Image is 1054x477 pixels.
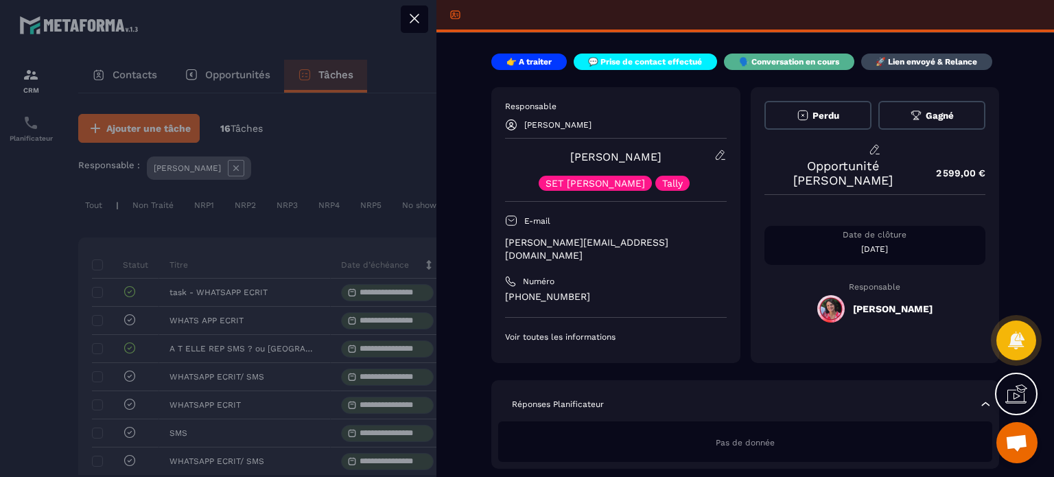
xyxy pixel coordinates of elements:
[812,110,839,121] span: Perdu
[853,303,933,314] h5: [PERSON_NAME]
[716,438,775,447] span: Pas de donnée
[764,229,986,240] p: Date de clôture
[505,101,727,112] p: Responsable
[876,56,977,67] p: 🚀 Lien envoyé & Relance
[764,101,871,130] button: Perdu
[588,56,702,67] p: 💬 Prise de contact effectué
[878,101,985,130] button: Gagné
[512,399,604,410] p: Réponses Planificateur
[505,236,727,262] p: [PERSON_NAME][EMAIL_ADDRESS][DOMAIN_NAME]
[764,244,986,255] p: [DATE]
[922,160,985,187] p: 2 599,00 €
[505,331,727,342] p: Voir toutes les informations
[764,282,986,292] p: Responsable
[546,178,645,188] p: SET [PERSON_NAME]
[739,56,839,67] p: 🗣️ Conversation en cours
[505,290,727,303] p: [PHONE_NUMBER]
[926,110,954,121] span: Gagné
[524,216,550,226] p: E-mail
[524,120,592,130] p: [PERSON_NAME]
[523,276,554,287] p: Numéro
[764,159,923,187] p: Opportunité [PERSON_NAME]
[570,150,661,163] a: [PERSON_NAME]
[506,56,552,67] p: 👉 A traiter
[996,422,1038,463] div: Ouvrir le chat
[662,178,683,188] p: Tally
